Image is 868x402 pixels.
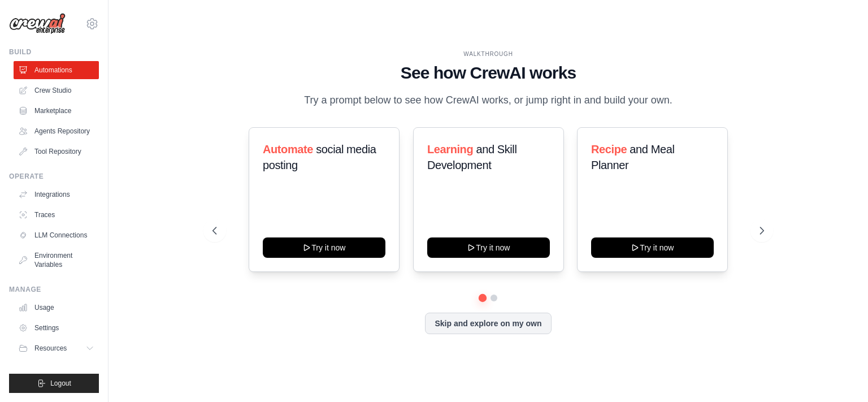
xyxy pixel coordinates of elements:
span: social media posting [263,143,376,171]
a: Tool Repository [14,142,99,161]
a: Environment Variables [14,247,99,274]
span: Recipe [591,143,627,155]
a: LLM Connections [14,226,99,244]
span: Resources [34,344,67,353]
a: Integrations [14,185,99,204]
span: and Skill Development [427,143,517,171]
div: WALKTHROUGH [212,50,764,58]
img: Logo [9,13,66,34]
span: Learning [427,143,473,155]
div: Build [9,47,99,57]
a: Settings [14,319,99,337]
div: Manage [9,285,99,294]
a: Agents Repository [14,122,99,140]
button: Try it now [263,237,385,258]
h1: See how CrewAI works [212,63,764,83]
button: Resources [14,339,99,357]
button: Try it now [591,237,714,258]
span: Logout [50,379,71,388]
button: Logout [9,374,99,393]
a: Automations [14,61,99,79]
p: Try a prompt below to see how CrewAI works, or jump right in and build your own. [298,92,678,109]
button: Skip and explore on my own [425,313,551,334]
a: Traces [14,206,99,224]
a: Crew Studio [14,81,99,100]
span: and Meal Planner [591,143,674,171]
div: Operate [9,172,99,181]
a: Usage [14,299,99,317]
button: Try it now [427,237,550,258]
span: Automate [263,143,313,155]
a: Marketplace [14,102,99,120]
